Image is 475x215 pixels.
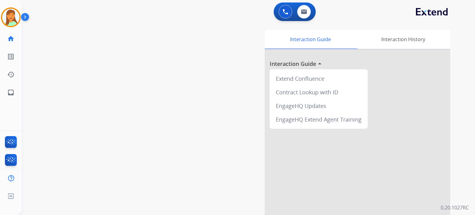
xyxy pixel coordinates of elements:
[272,85,365,99] div: Contract Lookup with ID
[7,71,15,78] mat-icon: history
[272,99,365,113] div: EngageHQ Updates
[7,53,15,60] mat-icon: list_alt
[265,30,356,49] div: Interaction Guide
[2,9,19,26] img: avatar
[272,72,365,85] div: Extend Confluence
[356,30,450,49] div: Interaction History
[441,204,469,211] p: 0.20.1027RC
[7,35,15,42] mat-icon: home
[7,89,15,96] mat-icon: inbox
[272,113,365,126] div: EngageHQ Extend Agent Training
